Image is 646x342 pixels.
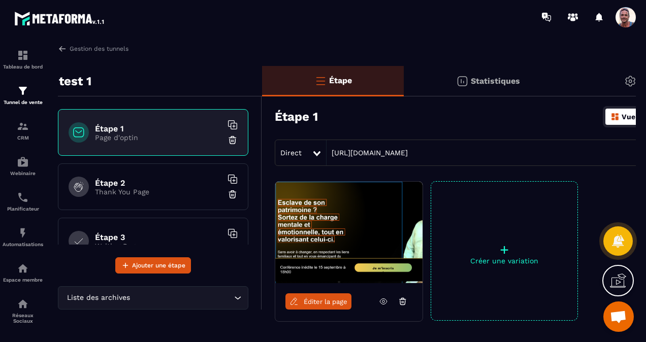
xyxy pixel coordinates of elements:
[17,156,29,168] img: automations
[3,206,43,212] p: Planificateur
[275,182,423,283] img: image
[95,178,222,188] h6: Étape 2
[58,286,248,310] div: Search for option
[329,76,352,85] p: Étape
[58,44,67,53] img: arrow
[3,77,43,113] a: formationformationTunnel de vente
[17,191,29,203] img: scheduler
[3,277,43,283] p: Espace membre
[314,75,327,87] img: bars-o.4a397970.svg
[431,257,577,265] p: Créer une variation
[3,290,43,331] a: social-networksocial-networkRéseaux Sociaux
[17,85,29,97] img: formation
[3,313,43,324] p: Réseaux Sociaux
[471,76,520,86] p: Statistiques
[3,135,43,141] p: CRM
[228,244,238,254] img: trash
[304,298,347,305] span: Éditer la page
[285,293,351,310] a: Éditer la page
[17,120,29,132] img: formation
[59,71,91,91] p: test 1
[275,110,318,124] h3: Étape 1
[132,260,185,270] span: Ajouter une étape
[3,148,43,184] a: automationsautomationsWebinaire
[17,262,29,275] img: automations
[17,298,29,310] img: social-network
[95,124,222,133] h6: Étape 1
[17,49,29,61] img: formation
[610,112,620,121] img: dashboard-orange.40269519.svg
[3,99,43,105] p: Tunnel de vente
[3,219,43,255] a: automationsautomationsAutomatisations
[456,75,468,87] img: stats.20deebd0.svg
[603,301,634,332] a: Ouvrir le chat
[3,184,43,219] a: schedulerschedulerPlanificateur
[58,44,128,53] a: Gestion des tunnels
[3,42,43,77] a: formationformationTableau de bord
[132,292,232,303] input: Search for option
[95,242,222,250] p: Waiting Page
[280,149,302,157] span: Direct
[64,292,132,303] span: Liste des archives
[228,189,238,199] img: trash
[95,232,222,242] h6: Étape 3
[327,149,408,157] a: [URL][DOMAIN_NAME]
[115,257,191,273] button: Ajouter une étape
[228,135,238,145] img: trash
[14,9,106,27] img: logo
[431,243,577,257] p: +
[3,242,43,247] p: Automatisations
[95,188,222,196] p: Thank You Page
[17,227,29,239] img: automations
[95,133,222,142] p: Page d'optin
[3,113,43,148] a: formationformationCRM
[3,64,43,70] p: Tableau de bord
[3,255,43,290] a: automationsautomationsEspace membre
[624,75,636,87] img: setting-gr.5f69749f.svg
[3,170,43,176] p: Webinaire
